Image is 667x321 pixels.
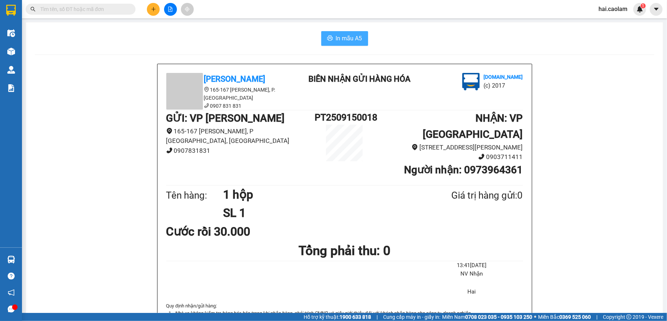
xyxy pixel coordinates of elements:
strong: 0708 023 035 - 0935 103 250 [465,314,532,320]
span: question-circle [8,273,15,280]
span: message [8,306,15,313]
span: file-add [168,7,173,12]
b: GỬI : VP [PERSON_NAME] [166,112,285,124]
span: environment [166,128,173,134]
span: Miền Nam [442,313,532,321]
span: | [596,313,597,321]
span: printer [327,35,333,42]
span: aim [185,7,190,12]
img: logo.jpg [462,73,480,91]
span: 1 [642,3,644,8]
b: [DOMAIN_NAME] [483,74,523,80]
li: 0907 831 831 [166,102,298,110]
span: plus [151,7,156,12]
b: NHẬN : VP [GEOGRAPHIC_DATA] [423,112,523,140]
div: Cước rồi 30.000 [166,222,284,241]
div: Tên hàng: [166,188,223,203]
span: Hỗ trợ kỹ thuật: [304,313,371,321]
span: copyright [626,314,631,320]
button: aim [181,3,194,16]
button: printerIn mẫu A5 [321,31,368,46]
li: [STREET_ADDRESS][PERSON_NAME] [374,143,523,152]
li: 0907831831 [166,146,315,156]
b: BIÊN NHẬN GỬI HÀNG HÓA [47,11,70,70]
sup: 1 [641,3,646,8]
img: warehouse-icon [7,48,15,55]
strong: 0369 525 060 [559,314,591,320]
strong: 1900 633 818 [340,314,371,320]
button: file-add [164,3,177,16]
span: | [377,313,378,321]
img: warehouse-icon [7,29,15,37]
span: In mẫu A5 [336,34,362,43]
i: Nhà xe không kiểm tra hàng hóa bên trong khi nhận hàng, phải trình CMND và giấy giới thiệu đối vớ... [175,310,472,316]
span: environment [412,144,418,150]
button: caret-down [650,3,663,16]
img: logo.jpg [79,9,97,27]
span: ⚪️ [534,316,536,318]
h1: 1 hộp [223,185,416,204]
b: Người nhận : 0973964361 [404,164,523,176]
span: caret-down [653,6,660,12]
div: Giá trị hàng gửi: 0 [416,188,523,203]
img: icon-new-feature [637,6,643,12]
span: notification [8,289,15,296]
input: Tìm tên, số ĐT hoặc mã đơn [40,5,127,13]
h1: SL 1 [223,204,416,222]
li: NV Nhận [420,270,523,278]
h1: PT2509150018 [315,110,374,125]
li: (c) 2017 [62,35,101,44]
h1: Tổng phải thu: 0 [166,241,523,261]
li: 13:41[DATE] [420,261,523,270]
span: Cung cấp máy in - giấy in: [383,313,440,321]
li: 165-167 [PERSON_NAME], P. [GEOGRAPHIC_DATA] [166,86,298,102]
span: environment [204,87,209,92]
li: 0903711411 [374,152,523,162]
li: Hai [420,288,523,296]
span: hai.caolam [593,4,633,14]
b: [PERSON_NAME] [9,47,41,82]
span: phone [166,147,173,154]
img: warehouse-icon [7,256,15,263]
b: [DOMAIN_NAME] [62,28,101,34]
span: search [30,7,36,12]
li: (c) 2017 [483,81,523,90]
li: 165-167 [PERSON_NAME], P [GEOGRAPHIC_DATA], [GEOGRAPHIC_DATA] [166,126,315,146]
img: solution-icon [7,84,15,92]
span: phone [478,154,485,160]
button: plus [147,3,160,16]
img: warehouse-icon [7,66,15,74]
span: phone [204,103,209,108]
b: [PERSON_NAME] [204,74,266,84]
span: Miền Bắc [538,313,591,321]
img: logo-vxr [6,5,16,16]
b: BIÊN NHẬN GỬI HÀNG HÓA [308,74,411,84]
